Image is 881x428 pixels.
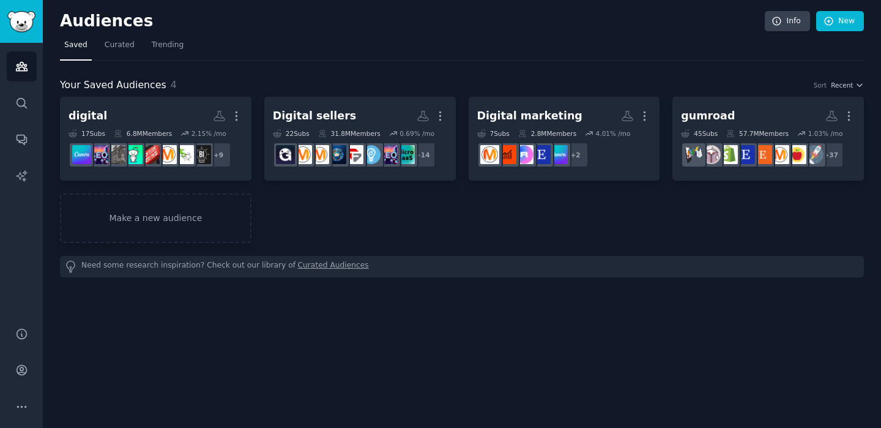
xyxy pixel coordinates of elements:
div: Digital sellers [273,108,357,124]
img: Teachers [787,145,806,164]
div: 7 Sub s [477,129,510,138]
div: + 9 [206,142,231,168]
div: 45 Sub s [681,129,718,138]
div: 0.69 % /mo [400,129,434,138]
img: Etsy [753,145,772,164]
img: Business_Ideas [192,145,211,164]
div: 1.03 % /mo [808,129,843,138]
img: SellArt [106,145,125,164]
a: digital17Subs6.8MMembers2.15% /mo+9Business_IdeasartbusinessDigitalMarketingHowEarnMoneyOnlineMak... [60,97,251,181]
img: DigitalMarketing [293,145,312,164]
img: canva [72,145,91,164]
img: Entrepreneur [362,145,381,164]
img: DigitalMarketing [480,145,499,164]
img: marketing [770,145,789,164]
div: 31.8M Members [318,129,381,138]
a: Trending [147,36,188,61]
div: + 37 [818,142,844,168]
div: 57.7M Members [726,129,789,138]
button: Recent [831,81,864,89]
a: Info [765,11,810,32]
a: gumroad45Subs57.7MMembers1.03% /mo+37startupsTeachersmarketingEtsyEtsySellersshopifybooksebooks [672,97,864,181]
a: Digital sellers22Subs31.8MMembers0.69% /mo+14microsaasSEO_Digital_MarketingEntrepreneurMarketingT... [264,97,456,181]
div: Need some research inspiration? Check out our library of [60,256,864,277]
span: Recent [831,81,853,89]
span: 4 [171,79,177,91]
img: books [702,145,721,164]
img: Gameflip [276,145,295,164]
div: 2.8M Members [518,129,576,138]
img: EtsySellers [532,145,551,164]
div: Digital marketing [477,108,582,124]
img: SEO_Digital_Marketing [379,145,398,164]
div: 17 Sub s [69,129,105,138]
div: 22 Sub s [273,129,310,138]
a: Digital marketing7Subs2.8MMembers4.01% /mo+2canvaEtsySellersRaribledigitalproductsellingDigitalMa... [469,97,660,181]
div: digital [69,108,107,124]
img: ebooks [685,145,704,164]
img: HowEarnMoneyOnline [141,145,160,164]
div: + 2 [563,142,589,168]
a: Saved [60,36,92,61]
img: shopify [719,145,738,164]
img: digital_marketing [327,145,346,164]
img: startups [805,145,823,164]
span: Your Saved Audiences [60,78,166,93]
a: Curated [100,36,139,61]
a: New [816,11,864,32]
img: MakeMoney [124,145,143,164]
img: marketing [310,145,329,164]
div: 6.8M Members [114,129,172,138]
img: DigitalMarketing [158,145,177,164]
div: + 14 [410,142,436,168]
span: Trending [152,40,184,51]
a: Curated Audiences [298,260,369,273]
img: artbusiness [175,145,194,164]
img: EtsySellers [736,145,755,164]
div: 4.01 % /mo [596,129,631,138]
div: gumroad [681,108,735,124]
img: MarketingTipsAndTools [344,145,363,164]
img: digitalproductselling [497,145,516,164]
span: Curated [105,40,135,51]
div: Sort [814,81,827,89]
img: microsaas [396,145,415,164]
img: Rarible [515,145,533,164]
span: Saved [64,40,87,51]
div: 2.15 % /mo [191,129,226,138]
img: GummySearch logo [7,11,35,32]
img: canva [549,145,568,164]
a: Make a new audience [60,193,251,243]
img: SEO_Digital_Marketing [89,145,108,164]
h2: Audiences [60,12,765,31]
